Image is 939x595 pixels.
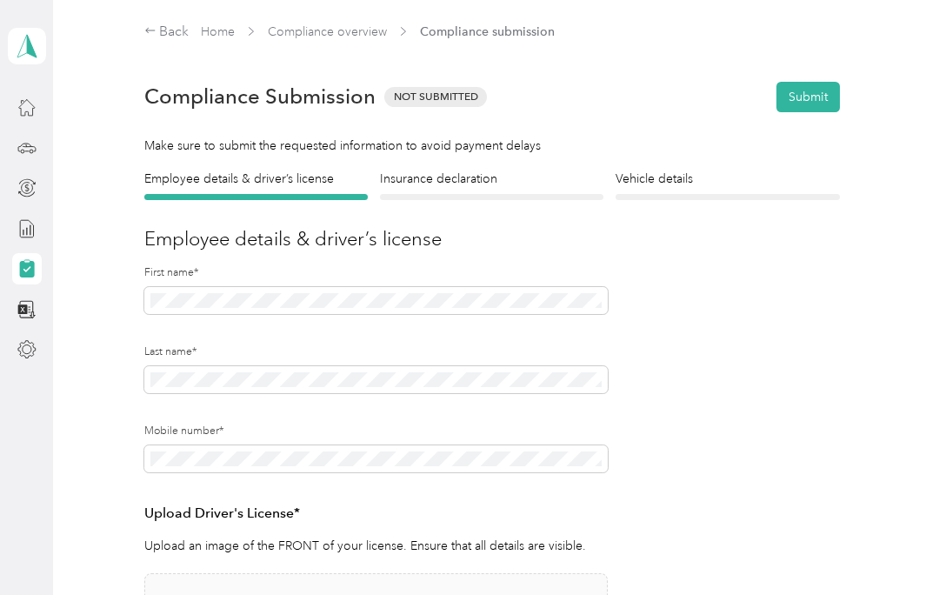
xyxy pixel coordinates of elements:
[144,424,608,439] label: Mobile number*
[776,82,840,112] button: Submit
[144,503,608,525] h3: Upload Driver's License*
[384,87,487,107] span: Not Submitted
[842,498,939,595] iframe: Everlance-gr Chat Button Frame
[144,224,840,253] h3: Employee details & driver’s license
[144,84,376,109] h1: Compliance Submission
[144,22,190,43] div: Back
[201,24,235,39] a: Home
[144,137,840,155] div: Make sure to submit the requested information to avoid payment delays
[144,344,608,360] label: Last name*
[380,170,603,188] h4: Insurance declaration
[268,24,387,39] a: Compliance overview
[144,265,608,281] label: First name*
[616,170,839,188] h4: Vehicle details
[144,537,608,555] p: Upload an image of the FRONT of your license. Ensure that all details are visible.
[420,23,555,41] span: Compliance submission
[144,170,368,188] h4: Employee details & driver’s license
